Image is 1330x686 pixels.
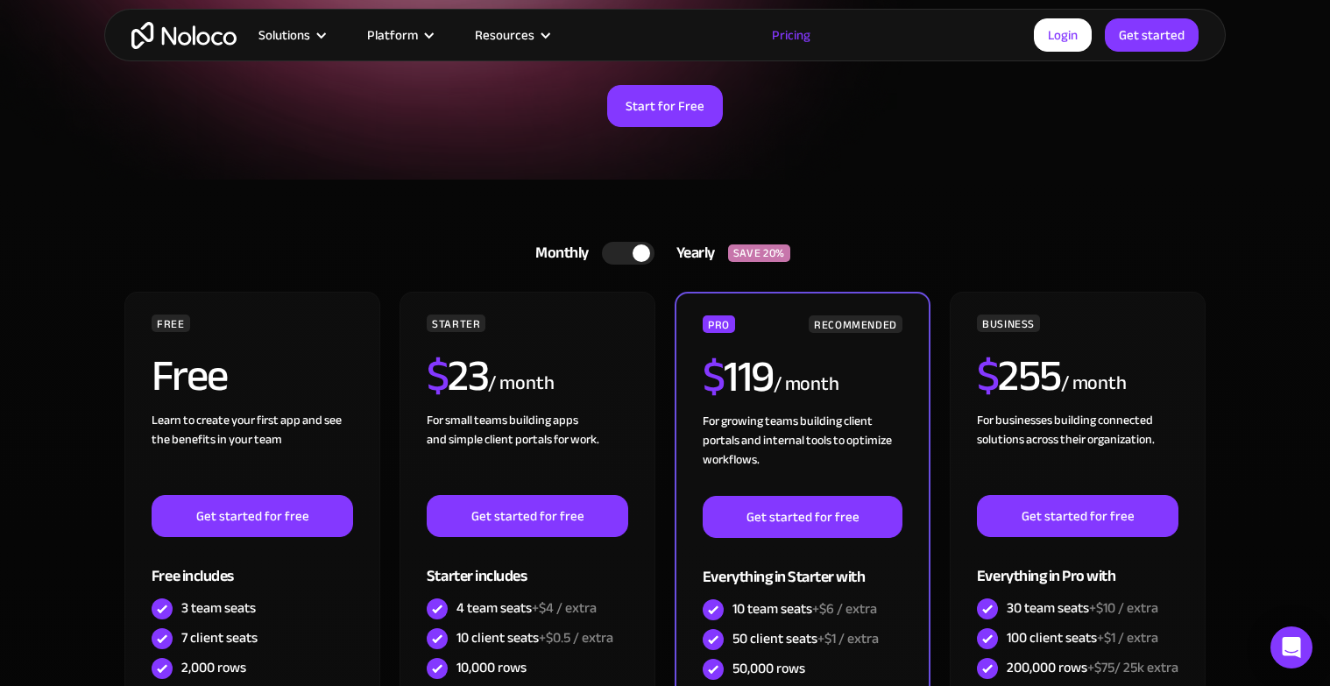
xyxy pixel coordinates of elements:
a: Login [1034,18,1092,52]
div: Resources [475,24,534,46]
div: Solutions [258,24,310,46]
div: Solutions [237,24,345,46]
div: For growing teams building client portals and internal tools to optimize workflows. [703,412,902,496]
div: SAVE 20% [728,244,790,262]
a: Get started for free [152,495,353,537]
a: Get started for free [977,495,1178,537]
div: FREE [152,315,190,332]
div: 10 client seats [456,628,613,647]
div: BUSINESS [977,315,1040,332]
div: PRO [703,315,735,333]
h2: 23 [427,354,489,398]
div: 30 team seats [1007,598,1158,618]
div: 7 client seats [181,628,258,647]
div: RECOMMENDED [809,315,902,333]
span: +$10 / extra [1089,595,1158,621]
div: 100 client seats [1007,628,1158,647]
div: Platform [345,24,453,46]
a: home [131,22,237,49]
div: Learn to create your first app and see the benefits in your team ‍ [152,411,353,495]
div: 200,000 rows [1007,658,1178,677]
div: Everything in Starter with [703,538,902,595]
div: / month [1061,370,1127,398]
h2: Free [152,354,228,398]
div: Platform [367,24,418,46]
span: $ [427,335,449,417]
h2: 119 [703,355,774,399]
a: Pricing [750,24,832,46]
span: +$4 / extra [532,595,597,621]
div: 3 team seats [181,598,256,618]
span: +$1 / extra [1097,625,1158,651]
span: +$75/ 25k extra [1087,654,1178,681]
div: Starter includes [427,537,628,594]
span: $ [703,336,725,418]
h2: 255 [977,354,1061,398]
div: Everything in Pro with [977,537,1178,594]
a: Start for Free [607,85,723,127]
div: Free includes [152,537,353,594]
span: $ [977,335,999,417]
a: Get started for free [427,495,628,537]
div: Open Intercom Messenger [1270,626,1312,668]
div: For small teams building apps and simple client portals for work. ‍ [427,411,628,495]
div: 10 team seats [732,599,877,619]
div: Monthly [513,240,602,266]
div: 10,000 rows [456,658,527,677]
div: 4 team seats [456,598,597,618]
a: Get started for free [703,496,902,538]
div: / month [488,370,554,398]
div: For businesses building connected solutions across their organization. ‍ [977,411,1178,495]
div: 2,000 rows [181,658,246,677]
div: 50,000 rows [732,659,805,678]
div: 50 client seats [732,629,879,648]
div: Resources [453,24,569,46]
span: +$0.5 / extra [539,625,613,651]
span: +$6 / extra [812,596,877,622]
div: STARTER [427,315,485,332]
div: / month [774,371,839,399]
span: +$1 / extra [817,626,879,652]
div: Yearly [654,240,728,266]
a: Get started [1105,18,1199,52]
